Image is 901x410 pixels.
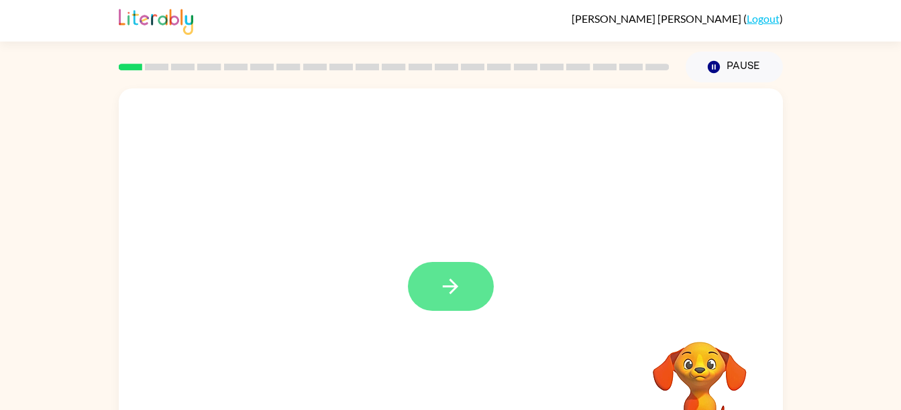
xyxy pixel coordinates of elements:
a: Logout [747,12,780,25]
span: [PERSON_NAME] [PERSON_NAME] [572,12,743,25]
div: ( ) [572,12,783,25]
img: Literably [119,5,193,35]
button: Pause [686,52,783,82]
